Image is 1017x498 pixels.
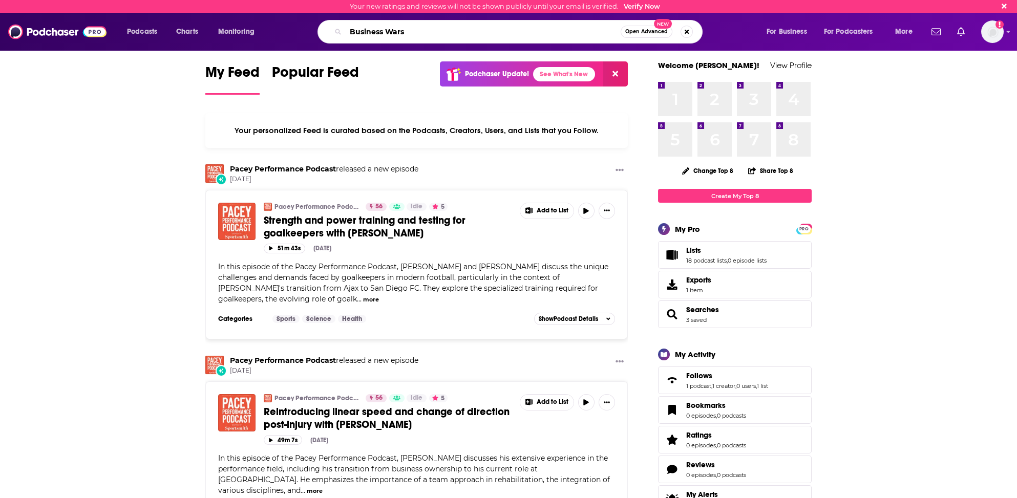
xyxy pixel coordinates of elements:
a: Lists [686,246,767,255]
img: Pacey Performance Podcast [205,356,224,374]
a: Pacey Performance Podcast [230,164,336,174]
a: Show notifications dropdown [953,23,969,40]
a: See What's New [533,67,595,81]
img: Pacey Performance Podcast [264,203,272,211]
span: Lists [658,241,812,269]
span: More [895,25,913,39]
div: Your new ratings and reviews will not be shown publicly until your email is verified. [350,3,660,10]
span: In this episode of the Pacey Performance Podcast, [PERSON_NAME] and [PERSON_NAME] discuss the uni... [218,262,608,304]
a: 0 podcasts [717,471,746,479]
span: In this episode of the Pacey Performance Podcast, [PERSON_NAME] discusses his extensive experienc... [218,453,610,495]
span: Add to List [537,398,568,406]
button: more [363,295,379,304]
a: 0 episodes [686,412,716,419]
span: Follows [658,366,812,394]
a: 0 episodes [686,471,716,479]
span: , [711,382,712,389]
a: Searches [662,307,682,321]
h3: released a new episode [230,356,418,365]
span: Logged in as BretAita [981,20,1004,43]
a: Bookmarks [686,401,746,410]
span: Reviews [658,456,812,483]
button: open menu [817,24,888,40]
span: Ratings [686,430,712,440]
a: Follows [662,373,682,387]
span: , [727,257,728,264]
a: Exports [658,271,812,298]
div: Your personalized Feed is curated based on the Podcasts, Creators, Users, and Lists that you Follow. [205,113,628,148]
img: Reintroducing linear speed and change of direction post-injury with Loren Landow [218,394,256,431]
a: Ratings [662,432,682,447]
h3: released a new episode [230,164,418,174]
a: 3 saved [686,316,707,323]
div: New Episode [216,365,227,376]
a: 0 podcasts [717,412,746,419]
a: Pacey Performance Podcast [274,394,359,402]
a: Health [338,315,366,323]
div: My Pro [675,224,700,234]
button: Show More Button [520,395,574,410]
span: Bookmarks [658,396,812,424]
a: 56 [366,203,387,211]
div: New Episode [216,174,227,185]
a: Reviews [662,462,682,477]
a: Welcome [PERSON_NAME]! [658,60,759,70]
button: 5 [429,394,448,402]
span: Strength and power training and testing for goalkeepers with [PERSON_NAME] [264,214,465,240]
svg: Email not verified [995,20,1004,29]
span: Idle [411,202,422,212]
span: Popular Feed [272,63,359,87]
a: Idle [407,203,427,211]
button: open menu [211,24,268,40]
a: 0 episode lists [728,257,767,264]
button: Show More Button [520,203,574,219]
span: My Feed [205,63,260,87]
a: 0 podcasts [717,442,746,449]
a: Follows [686,371,768,380]
a: Create My Top 8 [658,189,812,203]
span: For Business [767,25,807,39]
a: Ratings [686,430,746,440]
span: Reviews [686,460,715,469]
span: Exports [662,277,682,292]
button: open menu [759,24,820,40]
button: Show More Button [599,394,615,410]
a: Pacey Performance Podcast [274,203,359,211]
a: Lists [662,248,682,262]
span: Follows [686,371,712,380]
span: , [756,382,757,389]
span: [DATE] [230,366,418,375]
a: Verify Now [624,3,660,10]
button: Change Top 8 [676,164,739,177]
span: For Podcasters [824,25,873,39]
a: Popular Feed [272,63,359,95]
a: Idle [407,394,427,402]
span: Searches [658,300,812,328]
a: Bookmarks [662,403,682,417]
a: PRO [798,225,810,232]
img: Strength and power training and testing for goalkeepers with Yoeri Pegel [218,203,256,240]
span: Idle [411,393,422,403]
span: 56 [375,202,383,212]
a: Podchaser - Follow, Share and Rate Podcasts [8,22,107,41]
a: Sports [272,315,300,323]
a: Pacey Performance Podcast [230,356,336,365]
span: Open Advanced [625,29,668,34]
a: Science [302,315,335,323]
span: 1 item [686,287,711,294]
span: Exports [686,275,711,285]
button: ShowPodcast Details [534,313,615,325]
img: User Profile [981,20,1004,43]
span: Bookmarks [686,401,726,410]
a: 1 podcast [686,382,711,389]
span: ... [357,294,362,304]
h3: Categories [218,315,264,323]
a: Reintroducing linear speed and change of direction post-injury with [PERSON_NAME] [264,405,513,431]
span: , [716,412,717,419]
div: [DATE] [310,437,328,444]
a: 0 episodes [686,442,716,449]
button: more [307,487,323,495]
